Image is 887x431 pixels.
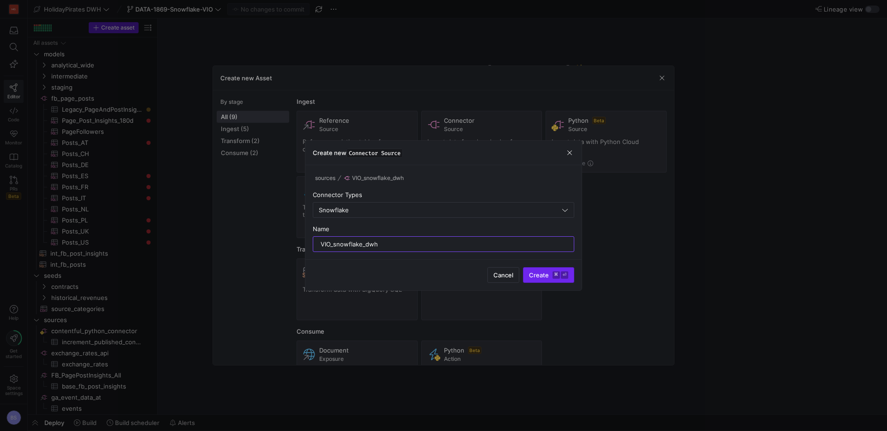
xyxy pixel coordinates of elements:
kbd: ⌘ [553,271,560,279]
span: Connector Source [346,149,403,158]
kbd: ⏎ [561,271,568,279]
span: sources [315,175,335,181]
span: Name [313,225,329,233]
div: Connector Types [313,191,574,198]
h3: Create new [313,149,403,156]
button: Create⌘⏎ [523,267,574,283]
span: Cancel [493,271,513,279]
button: Cancel [487,267,519,283]
span: VIO_snowflake_dwh [352,175,404,181]
button: VIO_snowflake_dwh [341,173,406,184]
input: Select connector type [319,206,560,214]
button: sources [313,173,338,184]
span: Create [529,271,568,279]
